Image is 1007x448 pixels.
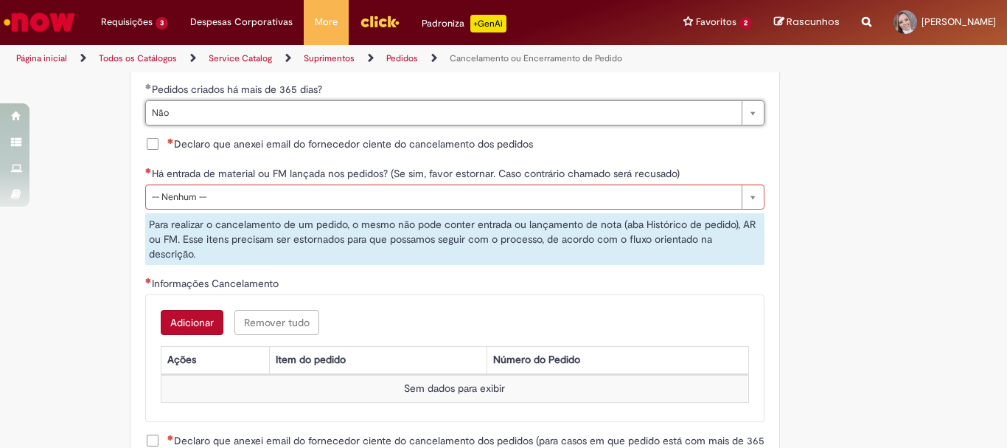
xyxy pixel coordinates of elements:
[152,167,683,180] span: Há entrada de material ou FM lançada nos pedidos? (Se sim, favor estornar. Caso contrário chamado...
[450,52,622,64] a: Cancelamento ou Encerramento de Pedido
[16,52,67,64] a: Página inicial
[152,277,282,290] span: Informações Cancelamento
[360,10,400,32] img: click_logo_yellow_360x200.png
[167,435,174,441] span: Necessários
[152,185,734,209] span: -- Nenhum --
[190,15,293,30] span: Despesas Corporativas
[470,15,506,32] p: +GenAi
[921,15,996,28] span: [PERSON_NAME]
[1,7,77,37] img: ServiceNow
[167,137,533,151] span: Declaro que anexei email do fornecedor ciente do cancelamento dos pedidos
[270,347,487,374] th: Item do pedido
[304,52,355,64] a: Suprimentos
[145,278,152,283] span: Necessários
[787,15,840,29] span: Rascunhos
[152,83,325,96] span: Pedidos criados há mais de 365 dias?
[145,213,764,265] div: Para realizar o cancelamento de um pedido, o mesmo não pode conter entrada ou lançamento de nota ...
[145,168,152,173] span: Necessários
[152,101,734,125] span: Não
[209,52,272,64] a: Service Catalog
[167,138,174,144] span: Necessários
[99,52,177,64] a: Todos os Catálogos
[774,15,840,30] a: Rascunhos
[386,52,418,64] a: Pedidos
[145,83,152,89] span: Obrigatório Preenchido
[696,15,736,30] span: Favoritos
[161,376,748,403] td: Sem dados para exibir
[422,15,506,32] div: Padroniza
[739,17,752,30] span: 2
[487,347,748,374] th: Número do Pedido
[161,347,269,374] th: Ações
[101,15,153,30] span: Requisições
[161,310,223,335] button: Add a row for Informações Cancelamento
[156,17,168,30] span: 3
[11,45,661,72] ul: Trilhas de página
[315,15,338,30] span: More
